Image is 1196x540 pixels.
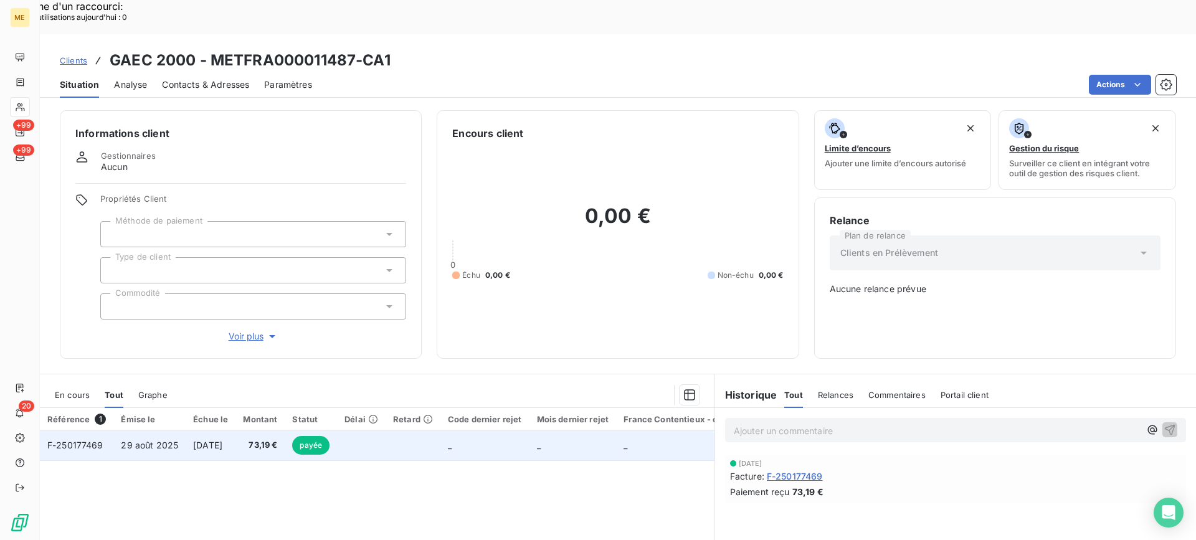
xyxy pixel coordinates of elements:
input: Ajouter une valeur [111,265,121,276]
span: _ [448,440,452,450]
span: Paramètres [264,78,312,91]
span: Relances [818,390,853,400]
img: Logo LeanPay [10,513,30,533]
span: Ajouter une limite d’encours autorisé [825,158,966,168]
h6: Encours client [452,126,523,141]
span: Échu [462,270,480,281]
h6: Informations client [75,126,406,141]
span: Tout [784,390,803,400]
div: France Contentieux - cloture [624,414,742,424]
span: Gestionnaires [101,151,156,161]
span: Propriétés Client [100,194,406,211]
span: Clients en Prélèvement [840,247,938,259]
span: [DATE] [193,440,222,450]
button: Actions [1089,75,1151,95]
span: 73,19 € [243,439,277,452]
div: Statut [292,414,330,424]
h2: 0,00 € [452,204,783,241]
button: Limite d’encoursAjouter une limite d’encours autorisé [814,110,992,190]
span: Analyse [114,78,147,91]
span: _ [624,440,627,450]
span: F-250177469 [47,440,103,450]
span: 1 [95,414,106,425]
span: +99 [13,120,34,131]
span: 0,00 € [759,270,784,281]
div: Référence [47,414,106,425]
input: Ajouter une valeur [111,301,121,312]
span: Limite d’encours [825,143,891,153]
div: Émise le [121,414,178,424]
span: 0 [450,260,455,270]
span: Tout [105,390,123,400]
span: _ [537,440,541,450]
div: Mois dernier rejet [537,414,609,424]
span: 73,19 € [792,485,823,498]
div: Retard [393,414,433,424]
h6: Relance [830,213,1160,228]
h6: Historique [715,387,777,402]
span: Aucune relance prévue [830,283,1160,295]
div: Code dernier rejet [448,414,522,424]
span: [DATE] [739,460,762,467]
span: En cours [55,390,90,400]
span: Commentaires [868,390,926,400]
span: Graphe [138,390,168,400]
span: Paiement reçu [730,485,790,498]
span: Gestion du risque [1009,143,1079,153]
button: Gestion du risqueSurveiller ce client en intégrant votre outil de gestion des risques client. [999,110,1176,190]
div: Montant [243,414,277,424]
div: Échue le [193,414,228,424]
span: +99 [13,144,34,156]
span: Clients [60,55,87,65]
div: Délai [344,414,378,424]
div: Open Intercom Messenger [1154,498,1184,528]
span: Portail client [941,390,989,400]
span: 0,00 € [485,270,510,281]
span: 29 août 2025 [121,440,178,450]
span: payée [292,436,330,455]
h3: GAEC 2000 - METFRA000011487-CA1 [110,49,391,72]
span: Surveiller ce client en intégrant votre outil de gestion des risques client. [1009,158,1165,178]
span: F-250177469 [767,470,823,483]
a: Clients [60,54,87,67]
span: 20 [19,400,34,412]
span: Situation [60,78,99,91]
span: Aucun [101,161,128,173]
span: Facture : [730,470,764,483]
span: Non-échu [718,270,754,281]
button: Voir plus [100,329,406,343]
input: Ajouter une valeur [111,229,121,240]
span: Voir plus [229,330,278,343]
span: Contacts & Adresses [162,78,249,91]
